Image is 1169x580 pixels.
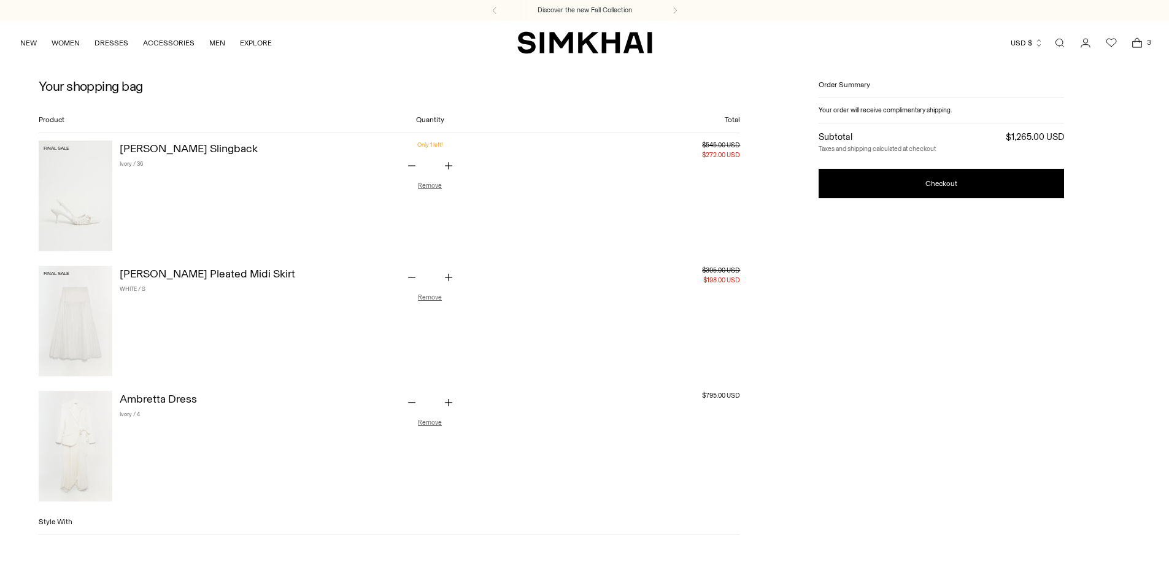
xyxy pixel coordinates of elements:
[1073,31,1098,55] a: Go to the account page
[418,419,442,427] button: Remove
[415,391,445,417] input: Product quantity
[671,391,740,401] span: $795.00 USD
[438,154,460,180] button: Add product quantity
[143,29,195,56] a: ACCESSORIES
[120,285,295,293] p: WHITE / S
[120,392,197,406] a: Ambretta Dress
[517,31,652,55] a: SIMKHAI
[819,144,1064,154] p: Taxes and shipping calculated at checkout
[1047,31,1072,55] a: Open search modal
[401,266,423,292] button: Subtract product quantity
[415,154,445,180] input: Product quantity
[415,266,445,292] input: Product quantity
[39,79,143,94] h1: Your shopping bag
[819,106,952,115] h4: Your order will receive complimentary shipping.
[120,160,258,168] p: Ivory / 36
[438,391,460,417] button: Add product quantity
[671,141,740,150] s: $545.00 USD
[1125,31,1149,55] a: Open cart modal
[1099,31,1124,55] a: Wishlist
[1006,131,1064,144] span: $1,265.00 USD
[209,29,225,56] a: MEN
[401,154,423,180] button: Subtract product quantity
[819,169,1064,198] button: Checkout
[331,141,528,149] p: Only 1 left!
[671,266,740,276] s: $395.00 USD
[819,214,1064,244] iframe: PayPal-paypal
[671,276,740,285] span: $198.00 USD
[95,29,128,56] a: DRESSES
[120,410,197,419] p: Ivory / 4
[39,114,112,125] div: Product
[418,182,442,190] button: Remove
[671,150,740,160] span: $272.00 USD
[401,391,423,417] button: Subtract product quantity
[819,79,1064,98] h3: Order Summary
[538,6,632,15] a: Discover the new Fall Collection
[438,266,460,292] button: Add product quantity
[534,114,741,125] div: Total
[120,267,295,280] a: [PERSON_NAME] Pleated Midi Skirt
[819,131,852,144] h3: Subtotal
[20,29,37,56] a: NEW
[1011,29,1043,56] button: USD $
[326,114,533,125] div: Quantity
[240,29,272,56] a: EXPLORE
[52,29,80,56] a: WOMEN
[39,509,741,535] h3: Style With
[1143,37,1154,48] span: 3
[120,142,258,155] a: [PERSON_NAME] Slingback
[418,293,442,301] button: Remove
